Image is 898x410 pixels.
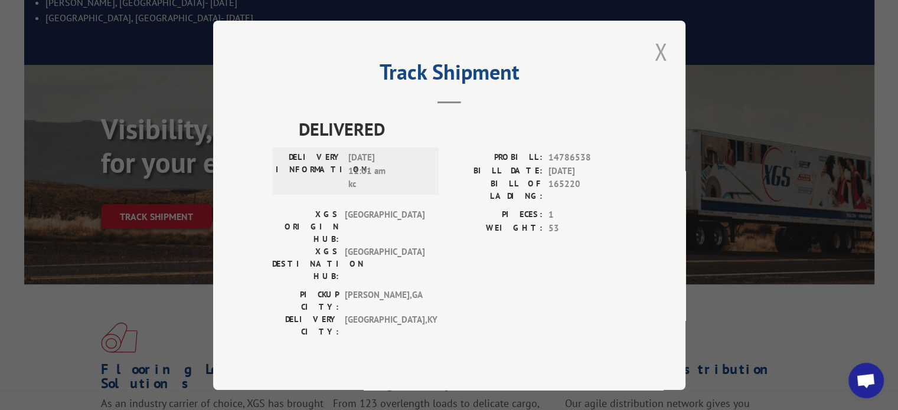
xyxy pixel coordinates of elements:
label: WEIGHT: [449,221,543,235]
span: 14786538 [548,151,626,165]
span: [GEOGRAPHIC_DATA] [345,245,424,283]
span: 165220 [548,178,626,202]
span: [PERSON_NAME] , GA [345,288,424,313]
h2: Track Shipment [272,64,626,86]
label: PICKUP CITY: [272,288,339,313]
span: 1 [548,208,626,222]
label: DELIVERY INFORMATION: [276,151,342,191]
label: PROBILL: [449,151,543,165]
a: Open chat [848,363,884,398]
span: DELIVERED [299,116,626,142]
span: [GEOGRAPHIC_DATA] , KY [345,313,424,338]
span: [DATE] [548,164,626,178]
label: BILL OF LADING: [449,178,543,202]
label: XGS ORIGIN HUB: [272,208,339,245]
span: [GEOGRAPHIC_DATA] [345,208,424,245]
label: XGS DESTINATION HUB: [272,245,339,283]
span: [DATE] 11:01 am kc [348,151,428,191]
span: 53 [548,221,626,235]
button: Close modal [651,35,671,68]
label: BILL DATE: [449,164,543,178]
label: PIECES: [449,208,543,222]
label: DELIVERY CITY: [272,313,339,338]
